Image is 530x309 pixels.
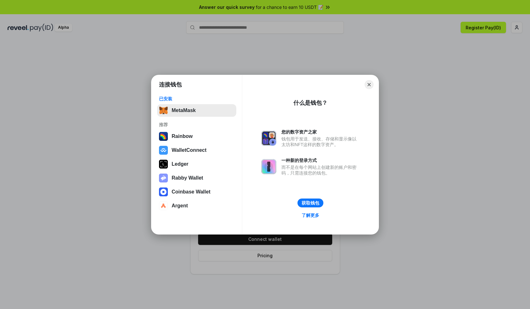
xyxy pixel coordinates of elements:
[172,161,188,167] div: Ledger
[172,203,188,209] div: Argent
[159,160,168,169] img: svg+xml,%3Csvg%20xmlns%3D%22http%3A%2F%2Fwww.w3.org%2F2000%2Fsvg%22%20width%3D%2228%22%20height%3...
[159,146,168,155] img: svg+xml,%3Csvg%20width%3D%2228%22%20height%3D%2228%22%20viewBox%3D%220%200%2028%2028%22%20fill%3D...
[281,164,360,176] div: 而不是在每个网站上创建新的账户和密码，只需连接您的钱包。
[297,199,323,207] button: 获取钱包
[159,122,234,128] div: 推荐
[298,211,323,219] a: 了解更多
[281,136,360,147] div: 钱包用于发送、接收、存储和显示像以太坊和NFT这样的数字资产。
[172,175,203,181] div: Rabby Wallet
[159,201,168,210] img: svg+xml,%3Csvg%20width%3D%2228%22%20height%3D%2228%22%20viewBox%3D%220%200%2028%2028%22%20fill%3D...
[365,80,374,89] button: Close
[157,158,236,170] button: Ledger
[159,106,168,115] img: svg+xml,%3Csvg%20fill%3D%22none%22%20height%3D%2233%22%20viewBox%3D%220%200%2035%2033%22%20width%...
[157,172,236,184] button: Rabby Wallet
[261,131,276,146] img: svg+xml,%3Csvg%20xmlns%3D%22http%3A%2F%2Fwww.w3.org%2F2000%2Fsvg%22%20fill%3D%22none%22%20viewBox...
[172,189,210,195] div: Coinbase Wallet
[157,144,236,157] button: WalletConnect
[157,130,236,143] button: Rainbow
[172,147,207,153] div: WalletConnect
[281,129,360,135] div: 您的数字资产之家
[159,174,168,182] img: svg+xml,%3Csvg%20xmlns%3D%22http%3A%2F%2Fwww.w3.org%2F2000%2Fsvg%22%20fill%3D%22none%22%20viewBox...
[172,134,193,139] div: Rainbow
[261,159,276,174] img: svg+xml,%3Csvg%20xmlns%3D%22http%3A%2F%2Fwww.w3.org%2F2000%2Fsvg%22%20fill%3D%22none%22%20viewBox...
[172,108,196,113] div: MetaMask
[302,212,319,218] div: 了解更多
[281,157,360,163] div: 一种新的登录方式
[293,99,327,107] div: 什么是钱包？
[302,200,319,206] div: 获取钱包
[159,96,234,102] div: 已安装
[159,132,168,141] img: svg+xml,%3Csvg%20width%3D%22120%22%20height%3D%22120%22%20viewBox%3D%220%200%20120%20120%22%20fil...
[157,186,236,198] button: Coinbase Wallet
[159,187,168,196] img: svg+xml,%3Csvg%20width%3D%2228%22%20height%3D%2228%22%20viewBox%3D%220%200%2028%2028%22%20fill%3D...
[157,199,236,212] button: Argent
[159,81,182,88] h1: 连接钱包
[157,104,236,117] button: MetaMask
